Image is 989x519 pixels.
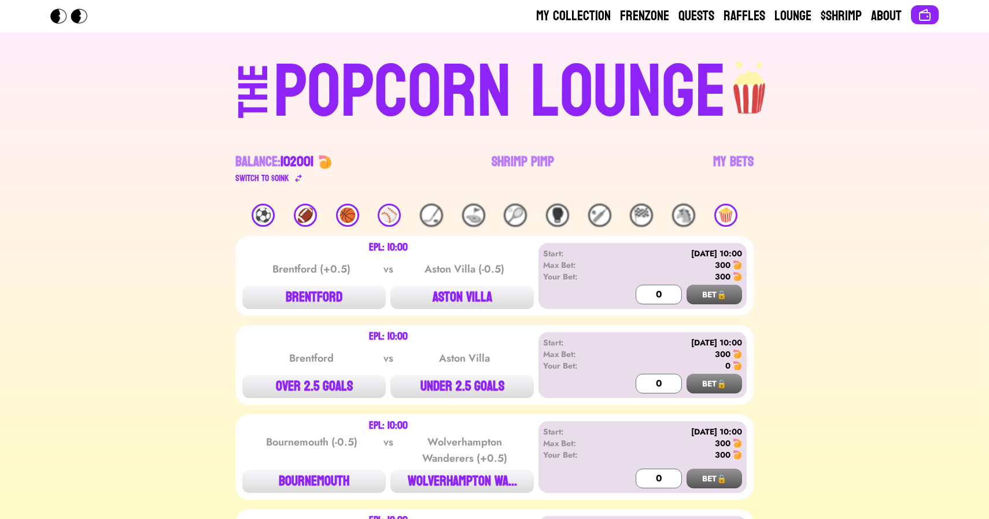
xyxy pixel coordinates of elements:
div: Brentford (+0.5) [253,261,370,277]
div: vs [381,434,396,466]
img: 🍤 [733,361,742,370]
div: 🎾 [504,204,527,227]
div: [DATE] 10:00 [610,248,742,259]
img: 🍤 [733,272,742,281]
img: 🍤 [733,260,742,270]
button: WOLVERHAMPTON WA... [390,470,534,493]
div: vs [381,261,396,277]
div: 🐴 [672,204,695,227]
div: Bournemouth (-0.5) [253,434,370,466]
div: 300 [715,259,730,271]
div: EPL: 10:00 [369,421,408,430]
button: BET🔒 [687,285,742,304]
div: Balance: [235,153,313,171]
div: 300 [715,449,730,461]
div: 🏒 [420,204,443,227]
a: Quests [678,7,714,25]
a: Frenzone [620,7,669,25]
div: 🏁 [630,204,653,227]
div: Switch to $ OINK [235,171,289,185]
div: 🥊 [546,204,569,227]
div: Brentford [253,350,370,366]
img: 🍤 [733,450,742,459]
div: ⛳️ [462,204,485,227]
div: Aston Villa [406,350,523,366]
button: BET🔒 [687,374,742,393]
div: Your Bet: [543,449,610,461]
button: BET🔒 [687,469,742,488]
a: Raffles [724,7,765,25]
div: EPL: 10:00 [369,332,408,341]
button: UNDER 2.5 GOALS [390,375,534,398]
a: My Bets [713,153,754,185]
a: My Collection [536,7,611,25]
div: 🏀 [336,204,359,227]
div: 0 [725,360,730,371]
div: 🍿 [714,204,737,227]
a: Lounge [774,7,811,25]
div: Wolverhampton Wanderers (+0.5) [406,434,523,466]
span: 102001 [281,149,313,174]
div: 300 [715,437,730,449]
div: Start: [543,337,610,348]
div: ⚾️ [378,204,401,227]
img: 🍤 [733,439,742,448]
div: EPL: 10:00 [369,243,408,252]
div: 300 [715,271,730,282]
img: Popcorn [50,9,97,24]
div: POPCORN LOUNGE [274,56,726,130]
a: Shrimp Pimp [492,153,554,185]
a: About [871,7,902,25]
div: 🏈 [294,204,317,227]
div: Your Bet: [543,360,610,371]
div: Max Bet: [543,259,610,271]
div: Max Bet: [543,348,610,360]
a: THEPOPCORN LOUNGEpopcorn [138,51,851,130]
div: ⚽️ [252,204,275,227]
div: Your Bet: [543,271,610,282]
div: Start: [543,426,610,437]
div: Aston Villa (-0.5) [406,261,523,277]
div: 300 [715,348,730,360]
img: Connect wallet [918,8,932,22]
div: THE [233,64,275,141]
img: 🍤 [318,155,332,169]
button: OVER 2.5 GOALS [242,375,386,398]
img: popcorn [726,51,774,116]
div: [DATE] 10:00 [610,337,742,348]
button: BRENTFORD [242,286,386,309]
button: BOURNEMOUTH [242,470,386,493]
div: [DATE] 10:00 [610,426,742,437]
div: vs [381,350,396,366]
div: 🏏 [588,204,611,227]
div: Start: [543,248,610,259]
a: $Shrimp [821,7,862,25]
img: 🍤 [733,349,742,359]
button: ASTON VILLA [390,286,534,309]
div: Max Bet: [543,437,610,449]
